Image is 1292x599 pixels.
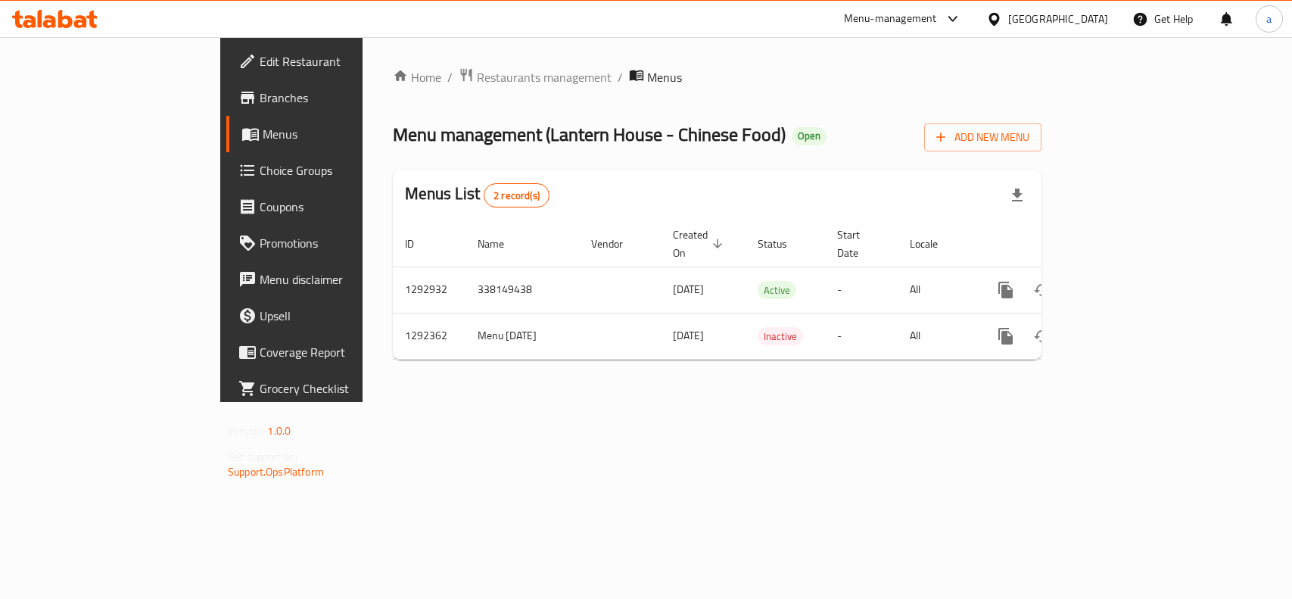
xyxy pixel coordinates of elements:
span: Upsell [260,307,424,325]
span: Coupons [260,198,424,216]
button: more [988,272,1024,308]
div: Open [792,127,827,145]
a: Coupons [226,189,436,225]
td: All [898,313,976,359]
span: Menu management ( Lantern House - Chinese Food ) [393,117,786,151]
span: Coverage Report [260,343,424,361]
span: Name [478,235,524,253]
a: Grocery Checklist [226,370,436,407]
span: [DATE] [673,279,704,299]
span: Start Date [837,226,879,262]
li: / [447,68,453,86]
span: Menu disclaimer [260,270,424,289]
a: Promotions [226,225,436,261]
span: Restaurants management [477,68,612,86]
td: 338149438 [465,267,579,313]
span: 2 record(s) [484,189,549,203]
a: Coverage Report [226,334,436,370]
div: Total records count [484,183,549,207]
span: Menus [263,125,424,143]
span: Locale [910,235,957,253]
span: 1.0.0 [267,421,291,441]
div: Export file [999,177,1035,214]
a: Edit Restaurant [226,43,436,80]
span: Status [758,235,807,253]
li: / [618,68,623,86]
span: Menus [647,68,682,86]
span: Branches [260,89,424,107]
nav: breadcrumb [393,67,1041,87]
button: Change Status [1024,272,1060,308]
a: Menu disclaimer [226,261,436,298]
a: Choice Groups [226,152,436,189]
span: a [1266,11,1272,27]
td: Menu [DATE] [465,313,579,359]
a: Support.OpsPlatform [228,462,324,482]
button: more [988,318,1024,354]
span: Open [792,129,827,142]
button: Change Status [1024,318,1060,354]
td: All [898,267,976,313]
span: Promotions [260,234,424,252]
a: Upsell [226,298,436,334]
span: Created On [673,226,727,262]
h2: Menus List [405,183,549,207]
a: Menus [226,116,436,152]
div: [GEOGRAPHIC_DATA] [1008,11,1108,27]
span: Inactive [758,328,803,345]
button: Add New Menu [924,123,1041,151]
span: Add New Menu [936,128,1029,147]
span: ID [405,235,434,253]
span: Get support on: [228,447,297,466]
span: [DATE] [673,326,704,345]
span: Edit Restaurant [260,52,424,70]
table: enhanced table [393,221,1145,360]
a: Branches [226,80,436,116]
span: Vendor [591,235,643,253]
div: Menu-management [844,10,937,28]
div: Inactive [758,327,803,345]
span: Active [758,282,796,299]
td: - [825,267,898,313]
a: Restaurants management [459,67,612,87]
div: Active [758,281,796,299]
span: Version: [228,421,265,441]
td: - [825,313,898,359]
span: Choice Groups [260,161,424,179]
th: Actions [976,221,1145,267]
span: Grocery Checklist [260,379,424,398]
